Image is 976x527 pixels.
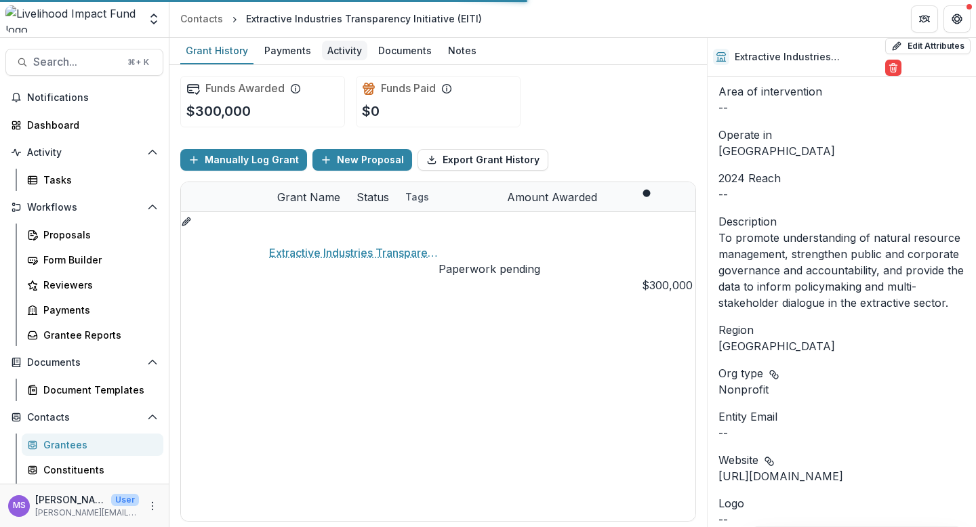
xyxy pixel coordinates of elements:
[718,469,843,483] a: [URL][DOMAIN_NAME]
[125,55,152,70] div: ⌘ + K
[43,463,152,477] div: Constituents
[397,190,437,204] div: Tags
[43,278,152,292] div: Reviewers
[718,381,965,398] p: Nonprofit
[688,182,762,211] div: Grant Type
[943,5,971,33] button: Get Help
[43,173,152,187] div: Tasks
[43,383,152,397] div: Document Templates
[5,49,163,76] button: Search...
[269,189,348,205] div: Grant Name
[397,182,499,211] div: Tags
[718,322,754,338] span: Region
[373,41,437,60] div: Documents
[348,182,397,211] div: Status
[144,498,161,514] button: More
[175,9,487,28] nav: breadcrumb
[111,494,139,506] p: User
[718,495,744,511] span: Logo
[688,189,762,205] div: Grant Type
[27,92,158,104] span: Notifications
[27,147,142,159] span: Activity
[205,82,285,95] h2: Funds Awarded
[5,114,163,136] a: Dashboard
[180,12,223,26] div: Contacts
[27,202,142,213] span: Workflows
[259,38,317,64] a: Payments
[186,101,251,121] p: $300,000
[764,452,775,468] button: Linked binding
[499,182,605,211] div: Amount Awarded
[373,38,437,64] a: Documents
[27,357,142,368] span: Documents
[718,452,758,468] span: Website
[418,149,548,171] button: Export Grant History
[5,142,163,163] button: Open Activity
[27,118,152,132] div: Dashboard
[312,149,412,171] button: New Proposal
[246,12,482,26] div: Extractive Industries Transparency Initiative (EITI)
[181,212,192,228] button: edit
[381,82,436,95] h2: Funds Paid
[718,170,781,186] span: 2024 Reach
[180,38,253,64] a: Grant History
[22,459,163,481] a: Constituents
[362,101,380,121] p: $0
[43,253,152,267] div: Form Builder
[885,60,901,76] button: Delete
[180,149,307,171] button: Manually Log Grant
[43,303,152,317] div: Payments
[269,182,348,211] div: Grant Name
[22,434,163,456] a: Grantees
[22,274,163,296] a: Reviewers
[43,438,152,452] div: Grantees
[22,224,163,246] a: Proposals
[718,83,822,100] span: Area of intervention
[718,100,965,116] p: --
[718,143,965,159] p: [GEOGRAPHIC_DATA]
[5,406,163,428] button: Open Contacts
[439,262,540,276] span: Paperwork pending
[348,189,397,205] div: Status
[22,249,163,271] a: Form Builder
[718,365,763,381] span: Org type
[642,277,744,293] div: $300,000
[43,228,152,242] div: Proposals
[22,324,163,346] a: Grantee Reports
[43,328,152,342] div: Grantee Reports
[718,425,965,441] div: --
[5,87,163,108] button: Notifications
[718,230,965,311] p: To promote understanding of natural resource management, strengthen public and corporate governan...
[33,56,119,68] span: Search...
[35,507,139,519] p: [PERSON_NAME][EMAIL_ADDRESS][DOMAIN_NAME]
[911,5,938,33] button: Partners
[718,408,777,425] span: Entity Email
[13,501,26,510] div: Monica Swai
[175,9,228,28] a: Contacts
[322,38,367,64] a: Activity
[27,412,142,423] span: Contacts
[5,352,163,373] button: Open Documents
[5,196,163,218] button: Open Workflows
[718,186,965,203] p: --
[269,245,439,261] a: Extractive Industries Transparency Initiative (EITI) - 2025 - Prospect
[144,5,163,33] button: Open entity switcher
[443,41,482,60] div: Notes
[499,189,605,205] div: Amount Awarded
[35,492,106,507] p: [PERSON_NAME]
[718,338,965,354] p: [GEOGRAPHIC_DATA]
[735,51,880,63] h2: Extractive Industries Transparency Initiative (EITI)
[443,38,482,64] a: Notes
[22,169,163,191] a: Tasks
[180,41,253,60] div: Grant History
[769,365,779,381] button: Linked binding
[718,213,777,230] span: Description
[22,299,163,321] a: Payments
[5,5,139,33] img: Livelihood Impact Fund logo
[885,38,971,54] button: Edit Attributes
